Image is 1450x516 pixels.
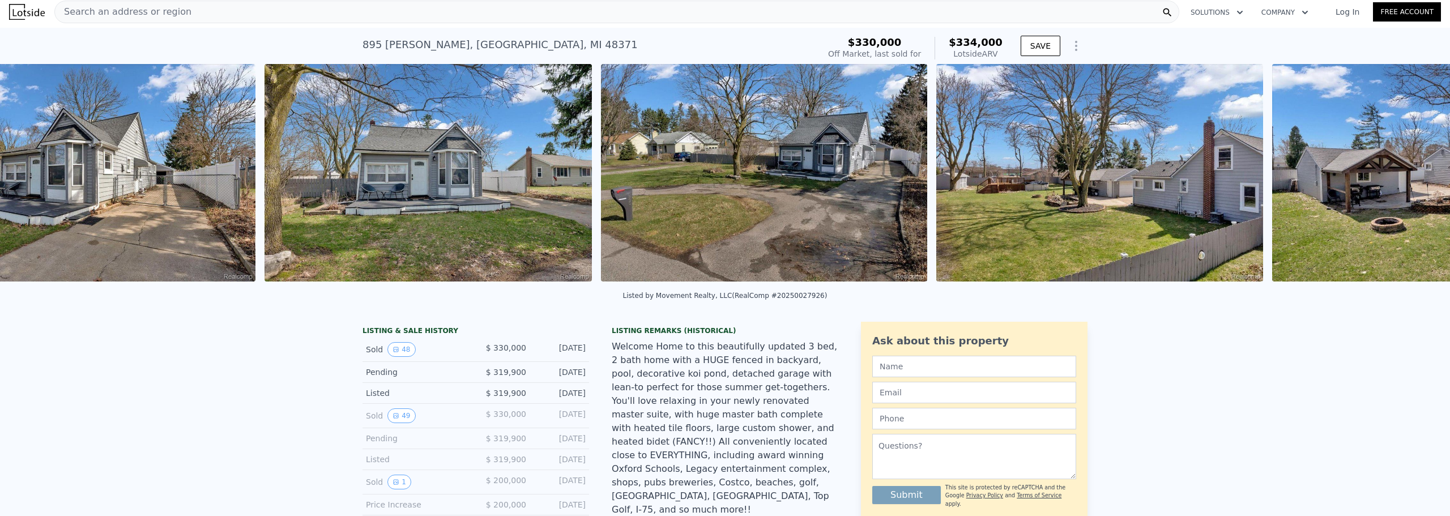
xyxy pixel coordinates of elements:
[362,326,589,338] div: LISTING & SALE HISTORY
[949,48,1003,59] div: Lotside ARV
[1017,492,1061,498] a: Terms of Service
[366,366,467,378] div: Pending
[601,64,928,282] img: Sale: 139691226 Parcel: 58084447
[366,475,467,489] div: Sold
[486,410,526,419] span: $ 330,000
[387,408,415,423] button: View historical data
[535,499,586,510] div: [DATE]
[945,484,1076,508] div: This site is protected by reCAPTCHA and the Google and apply.
[366,387,467,399] div: Listed
[936,64,1263,282] img: Sale: 139691226 Parcel: 58084447
[535,366,586,378] div: [DATE]
[362,37,638,53] div: 895 [PERSON_NAME] , [GEOGRAPHIC_DATA] , MI 48371
[1021,36,1060,56] button: SAVE
[535,475,586,489] div: [DATE]
[828,48,921,59] div: Off Market, last sold for
[486,434,526,443] span: $ 319,900
[366,433,467,444] div: Pending
[387,342,415,357] button: View historical data
[486,389,526,398] span: $ 319,900
[535,387,586,399] div: [DATE]
[612,326,838,335] div: Listing Remarks (Historical)
[535,342,586,357] div: [DATE]
[486,455,526,464] span: $ 319,900
[848,36,902,48] span: $330,000
[872,408,1076,429] input: Phone
[535,408,586,423] div: [DATE]
[265,64,591,282] img: Sale: 139691226 Parcel: 58084447
[872,356,1076,377] input: Name
[486,500,526,509] span: $ 200,000
[872,382,1076,403] input: Email
[366,342,467,357] div: Sold
[1252,2,1317,23] button: Company
[1065,35,1087,57] button: Show Options
[535,454,586,465] div: [DATE]
[486,476,526,485] span: $ 200,000
[387,475,411,489] button: View historical data
[1373,2,1441,22] a: Free Account
[366,499,467,510] div: Price Increase
[966,492,1003,498] a: Privacy Policy
[623,292,828,300] div: Listed by Movement Realty, LLC (RealComp #20250027926)
[55,5,191,19] span: Search an address or region
[535,433,586,444] div: [DATE]
[9,4,45,20] img: Lotside
[1182,2,1252,23] button: Solutions
[486,368,526,377] span: $ 319,900
[366,454,467,465] div: Listed
[872,333,1076,349] div: Ask about this property
[486,343,526,352] span: $ 330,000
[366,408,467,423] div: Sold
[872,486,941,504] button: Submit
[949,36,1003,48] span: $334,000
[1322,6,1373,18] a: Log In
